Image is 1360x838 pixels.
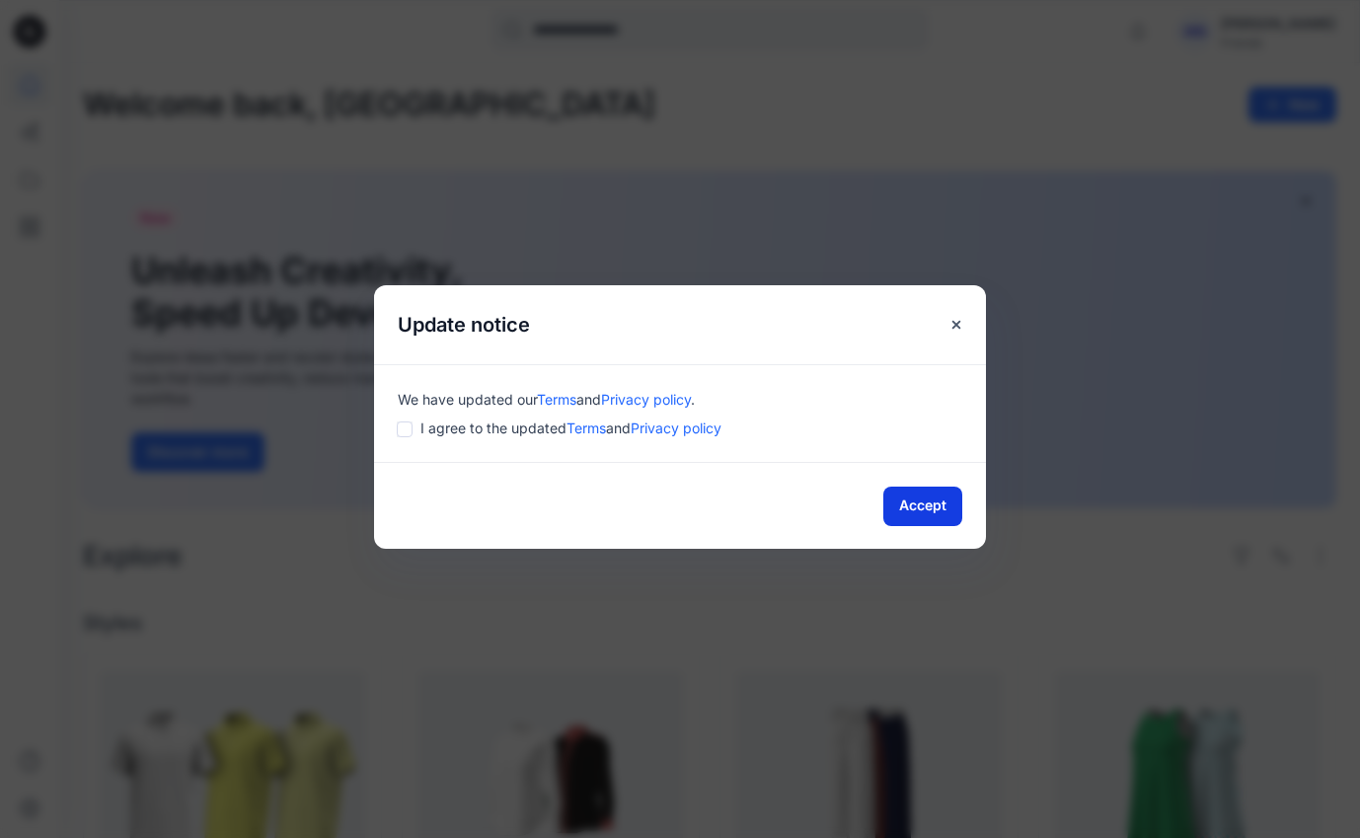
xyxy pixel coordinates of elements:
[576,391,601,408] span: and
[939,307,974,343] button: Close
[883,487,962,526] button: Accept
[398,389,962,410] div: We have updated our .
[567,419,606,436] a: Terms
[537,391,576,408] a: Terms
[606,419,631,436] span: and
[601,391,691,408] a: Privacy policy
[374,285,554,364] h5: Update notice
[420,418,721,438] span: I agree to the updated
[631,419,721,436] a: Privacy policy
